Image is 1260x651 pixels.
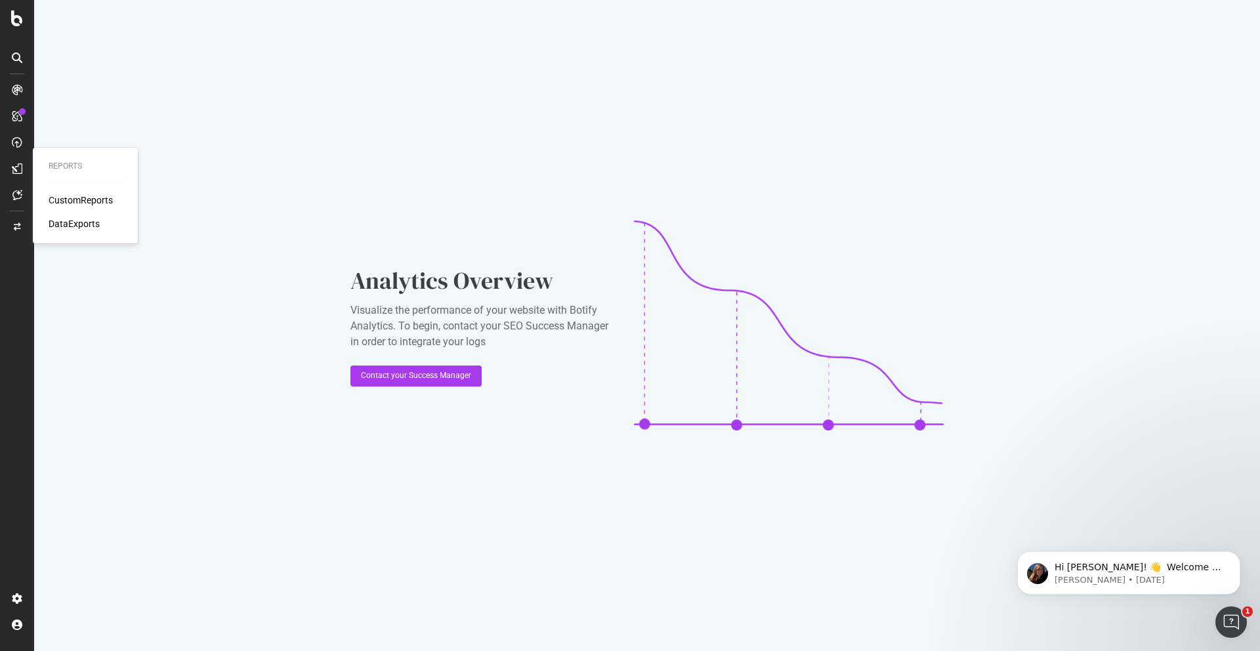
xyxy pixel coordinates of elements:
[57,38,226,114] span: Hi [PERSON_NAME]! 👋 Welcome to Botify chat support! Have a question? Reply to this message and ou...
[361,370,471,381] div: Contact your Success Manager
[350,264,613,297] div: Analytics Overview
[49,161,122,172] div: Reports
[49,194,113,207] a: CustomReports
[997,524,1260,616] iframe: Intercom notifications message
[57,51,226,62] p: Message from Laura, sent 1w ago
[350,366,482,387] button: Contact your Success Manager
[49,217,100,230] a: DataExports
[1215,606,1247,638] iframe: Intercom live chat
[1242,606,1253,617] span: 1
[634,220,944,430] img: CaL_T18e.png
[350,303,613,350] div: Visualize the performance of your website with Botify Analytics. To begin, contact your SEO Succe...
